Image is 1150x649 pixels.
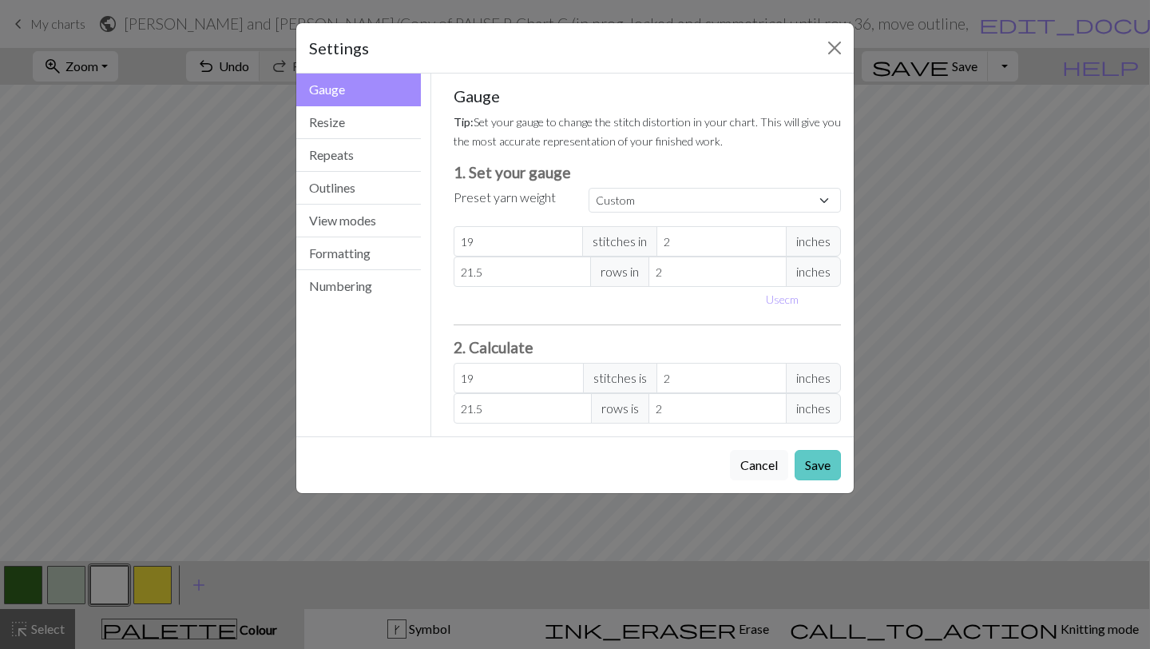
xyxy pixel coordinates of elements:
[454,338,842,356] h3: 2. Calculate
[296,172,421,205] button: Outlines
[590,257,649,287] span: rows in
[309,36,369,60] h5: Settings
[296,74,421,106] button: Gauge
[454,115,841,148] small: Set your gauge to change the stitch distortion in your chart. This will give you the most accurat...
[454,86,842,106] h5: Gauge
[786,257,841,287] span: inches
[786,363,841,393] span: inches
[730,450,788,480] button: Cancel
[822,35,847,61] button: Close
[759,287,806,312] button: Usecm
[296,205,421,237] button: View modes
[786,226,841,257] span: inches
[583,363,657,393] span: stitches is
[296,139,421,172] button: Repeats
[296,270,421,302] button: Numbering
[296,237,421,270] button: Formatting
[786,393,841,424] span: inches
[454,188,556,207] label: Preset yarn weight
[454,115,474,129] strong: Tip:
[296,106,421,139] button: Resize
[591,393,649,424] span: rows is
[582,226,657,257] span: stitches in
[795,450,841,480] button: Save
[454,163,842,181] h3: 1. Set your gauge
